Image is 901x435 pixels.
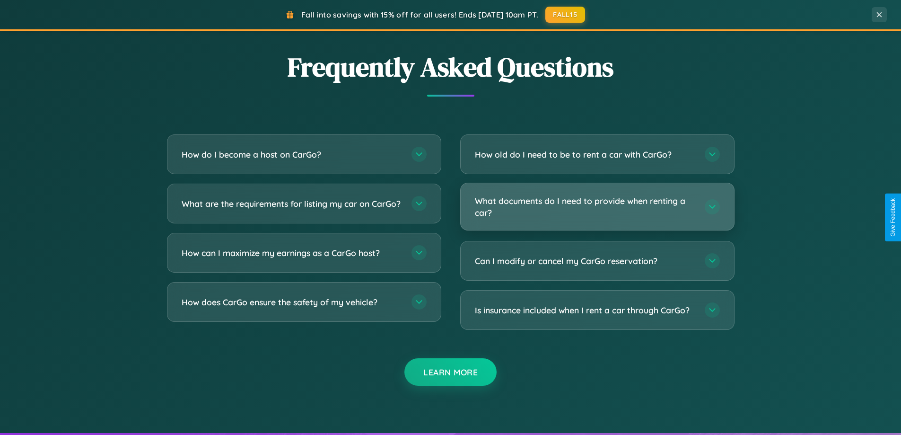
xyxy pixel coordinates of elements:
h3: Is insurance included when I rent a car through CarGo? [475,304,695,316]
div: Give Feedback [890,198,896,237]
button: FALL15 [545,7,585,23]
button: Learn More [404,358,497,386]
h3: How do I become a host on CarGo? [182,149,402,160]
h2: Frequently Asked Questions [167,49,735,85]
h3: What are the requirements for listing my car on CarGo? [182,198,402,210]
h3: What documents do I need to provide when renting a car? [475,195,695,218]
h3: How can I maximize my earnings as a CarGo host? [182,247,402,259]
span: Fall into savings with 15% off for all users! Ends [DATE] 10am PT. [301,10,538,19]
h3: How does CarGo ensure the safety of my vehicle? [182,296,402,308]
h3: How old do I need to be to rent a car with CarGo? [475,149,695,160]
h3: Can I modify or cancel my CarGo reservation? [475,255,695,267]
